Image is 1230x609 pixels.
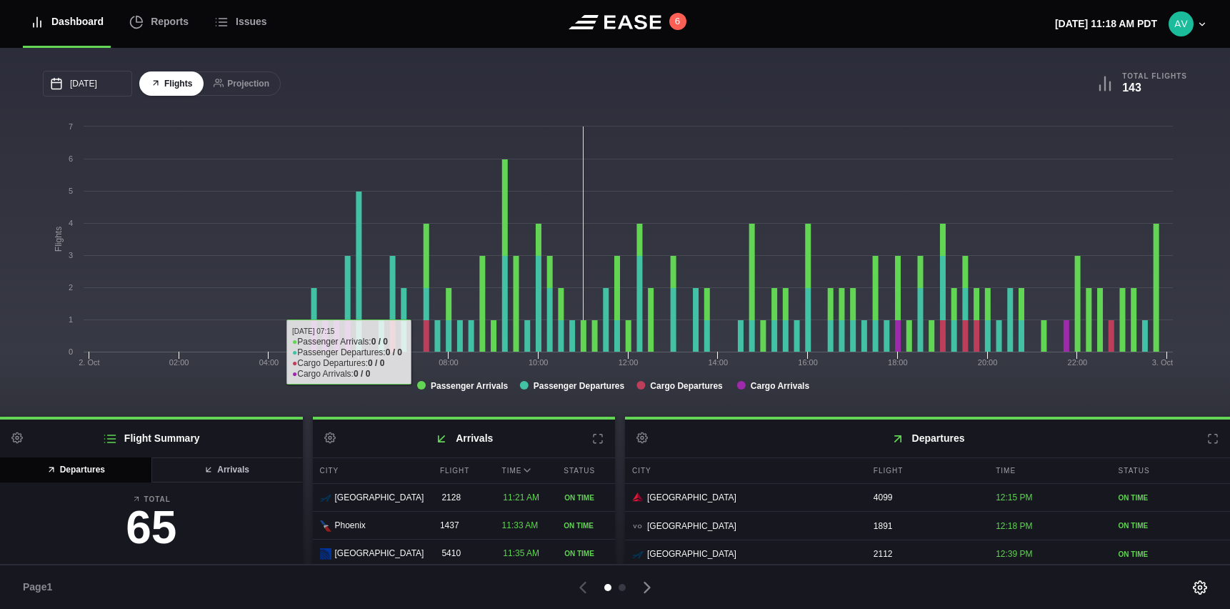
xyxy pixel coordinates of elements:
[43,71,132,96] input: mm/dd/yyyy
[259,358,279,367] text: 04:00
[503,548,539,558] span: 11:35 AM
[439,358,459,367] text: 08:00
[502,520,539,530] span: 11:33 AM
[564,492,608,503] div: ON TIME
[996,549,1032,559] span: 12:39 PM
[534,381,625,391] tspan: Passenger Departures
[650,381,723,391] tspan: Cargo Departures
[619,358,639,367] text: 12:00
[632,521,644,533] span: VO
[996,521,1032,531] span: 12:18 PM
[433,512,491,539] div: 1437
[564,548,608,559] div: ON TIME
[69,251,73,259] text: 3
[433,458,491,483] div: Flight
[798,358,818,367] text: 16:00
[1152,358,1173,367] tspan: 3. Oct
[69,219,73,227] text: 4
[495,458,554,483] div: Time
[625,458,863,483] div: City
[625,420,1230,457] h2: Departures
[139,71,204,96] button: Flights
[349,358,369,367] text: 06:00
[866,540,985,568] div: 2112
[1119,492,1223,503] div: ON TIME
[169,358,189,367] text: 02:00
[888,358,908,367] text: 18:00
[1122,71,1187,81] b: Total Flights
[1068,358,1088,367] text: 22:00
[866,513,985,540] div: 1891
[69,315,73,324] text: 1
[647,520,736,533] span: [GEOGRAPHIC_DATA]
[1169,11,1194,36] img: 9eca6f7b035e9ca54b5c6e3bab63db89
[69,347,73,356] text: 0
[529,358,549,367] text: 10:00
[335,519,366,532] span: Phoenix
[431,381,509,391] tspan: Passenger Arrivals
[978,358,998,367] text: 20:00
[556,458,615,483] div: Status
[202,71,281,96] button: Projection
[1111,458,1230,483] div: Status
[1055,16,1157,31] p: [DATE] 11:18 AM PDT
[1122,81,1141,94] b: 143
[69,283,73,292] text: 2
[709,358,729,367] text: 14:00
[647,548,736,560] span: [GEOGRAPHIC_DATA]
[335,491,424,504] span: [GEOGRAPHIC_DATA]
[564,520,608,531] div: ON TIME
[751,381,810,391] tspan: Cargo Arrivals
[434,484,492,511] div: 2128
[866,484,985,511] div: 4099
[313,458,429,483] div: City
[434,540,492,567] div: 5410
[313,420,616,457] h2: Arrivals
[1119,520,1223,531] div: ON TIME
[1119,549,1223,560] div: ON TIME
[23,580,59,595] span: Page 1
[647,491,736,504] span: [GEOGRAPHIC_DATA]
[989,458,1107,483] div: Time
[669,13,686,30] button: 6
[11,494,291,505] b: Total
[11,494,291,558] a: Total65
[11,505,291,550] h3: 65
[151,457,303,482] button: Arrivals
[54,227,64,252] tspan: Flights
[996,492,1032,502] span: 12:15 PM
[69,187,73,195] text: 5
[79,358,99,367] tspan: 2. Oct
[866,458,985,483] div: Flight
[69,154,73,163] text: 6
[503,492,539,502] span: 11:21 AM
[69,122,73,131] text: 7
[335,547,424,560] span: [GEOGRAPHIC_DATA]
